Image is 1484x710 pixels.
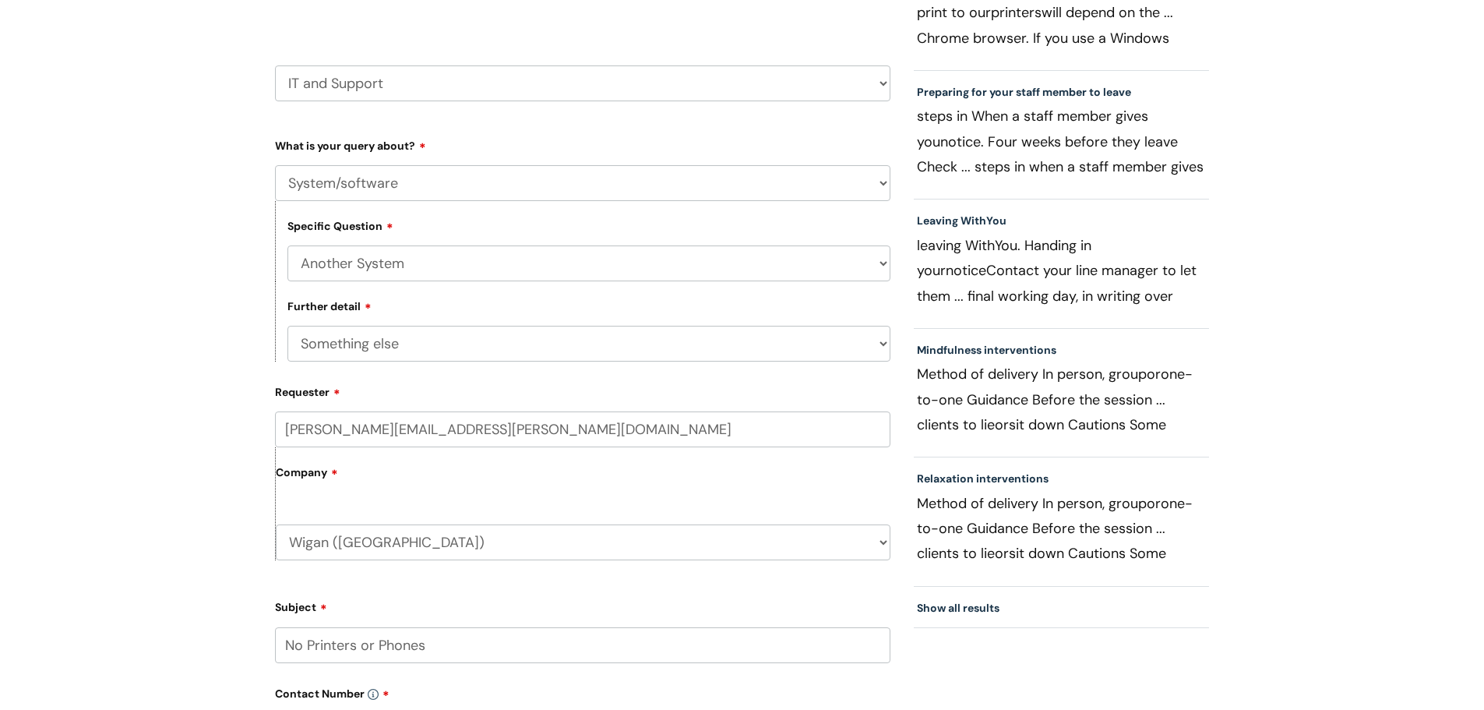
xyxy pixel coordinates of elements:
[917,214,1006,228] a: Leaving WithYou
[275,412,890,447] input: Email
[287,217,393,233] label: Specific Question
[368,689,379,700] img: info-icon.svg
[995,415,1009,434] span: or
[917,491,1207,566] p: Method of delivery In person, group one-to-one Guidance Before the session ... clients to lie sit...
[275,134,890,153] label: What is your query about?
[940,132,981,151] span: notice
[917,343,1056,357] a: Mindfulness interventions
[1147,365,1161,383] span: or
[276,461,890,496] label: Company
[946,261,986,280] span: notice
[917,104,1207,178] p: steps in When a staff member gives you . Four weeks before they leave Check ... steps in when a s...
[991,3,1042,22] span: printers
[275,380,890,399] label: Requester
[917,472,1049,486] a: Relaxation interventions
[287,298,372,313] label: Further detail
[917,233,1207,308] p: leaving WithYou. Handing in your Contact your line manager to let them ... final working day, in ...
[917,85,1131,99] a: Preparing for your staff member to leave
[1147,494,1161,513] span: or
[995,544,1009,563] span: or
[917,362,1207,436] p: Method of delivery In person, group one-to-one Guidance Before the session ... clients to lie sit...
[275,595,890,614] label: Subject
[917,601,999,615] a: Show all results
[275,682,890,701] label: Contact Number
